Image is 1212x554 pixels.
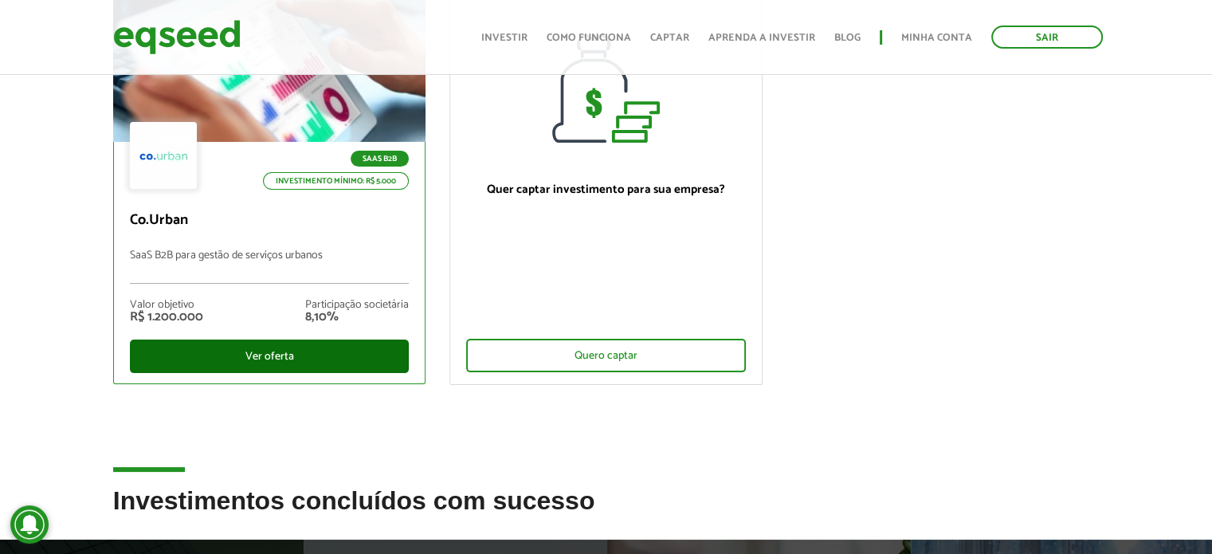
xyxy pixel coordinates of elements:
img: EqSeed [113,16,241,58]
p: SaaS B2B para gestão de serviços urbanos [130,249,410,284]
div: R$ 1.200.000 [130,311,203,324]
a: Aprenda a investir [708,33,815,43]
a: Minha conta [901,33,972,43]
h2: Investimentos concluídos com sucesso [113,487,1100,539]
a: Blog [834,33,861,43]
a: Investir [481,33,528,43]
div: Valor objetivo [130,300,203,311]
p: Quer captar investimento para sua empresa? [466,183,746,197]
div: Participação societária [305,300,409,311]
p: Co.Urban [130,212,410,230]
a: Captar [650,33,689,43]
a: Sair [991,26,1103,49]
p: SaaS B2B [351,151,409,167]
div: 8,10% [305,311,409,324]
div: Ver oferta [130,340,410,373]
div: Quero captar [466,339,746,372]
a: Como funciona [547,33,631,43]
p: Investimento mínimo: R$ 5.000 [263,172,409,190]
